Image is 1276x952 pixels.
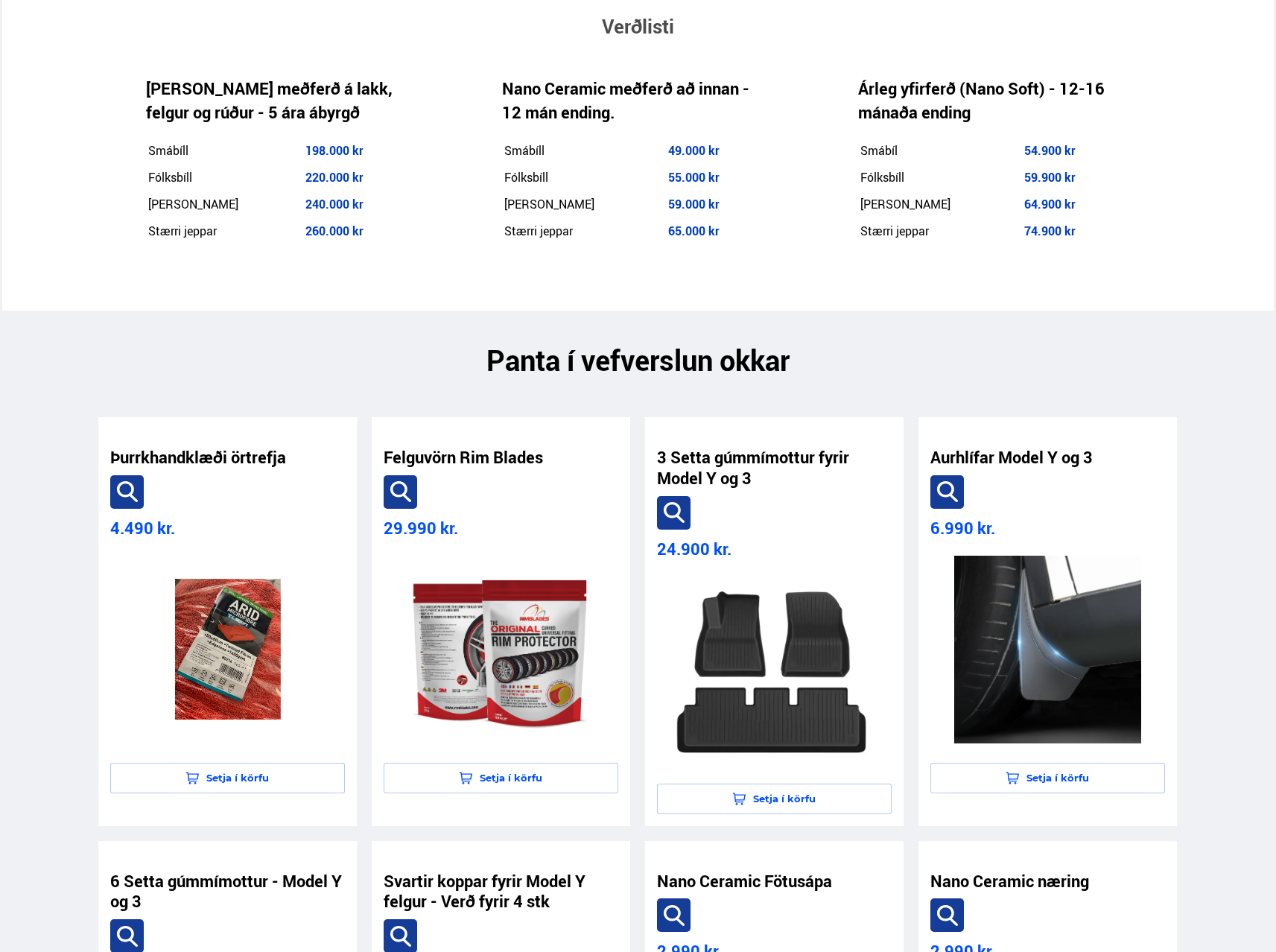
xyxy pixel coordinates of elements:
[502,77,763,124] h4: Nano Ceramic meðferð að innan - 12 mán ending.
[930,517,995,539] span: 6.990 kr.
[147,138,302,163] td: Smábíll
[668,142,720,159] strong: 49.000 kr
[942,556,1153,743] img: product-image-3
[1024,142,1076,159] strong: 54.900 kr
[860,218,1022,244] td: Stærri jeppar
[602,13,674,39] span: Verðlisti
[147,191,302,217] td: [PERSON_NAME]
[110,447,286,468] a: Þurrkhandklæði örtrefja
[504,138,666,163] td: Smábíll
[668,196,720,212] span: 59.000 kr
[504,165,666,190] td: Fólksbíll
[930,871,1089,892] a: Nano Ceramic næring
[504,218,666,244] td: Stærri jeppar
[930,447,1093,468] a: Aurhlífar Model Y og 3
[110,548,345,755] a: product-image-0
[668,223,720,239] span: 65.000 kr
[1024,196,1076,212] strong: 64.900 kr
[657,447,892,489] a: 3 Setta gúmmímottur fyrir Model Y og 3
[305,169,364,185] span: 220.000 kr
[384,548,618,755] a: product-image-1
[668,169,720,185] span: 55.000 kr
[147,218,302,244] td: Stærri jeppar
[930,763,1165,793] button: Setja í körfu
[858,77,1119,124] h4: Árleg yfirferð (Nano Soft) - 12-16 mánaða ending
[860,165,1022,190] td: Fólksbíll
[657,568,892,776] a: product-image-2
[110,871,345,913] a: 6 Setta gúmmímottur - Model Y og 3
[12,6,57,51] button: Opna LiveChat spjallviðmót
[384,447,543,468] a: Felguvörn Rim Blades
[305,142,364,159] span: 198.000 kr
[110,763,345,793] button: Setja í körfu
[384,871,618,913] a: Svartir koppar fyrir Model Y felgur - Verð fyrir 4 stk
[146,77,407,124] h4: [PERSON_NAME] meðferð á lakk, felgur og rúður - 5 ára ábyrgð
[504,191,666,217] td: [PERSON_NAME]
[305,223,364,239] span: 260.000 kr
[657,871,832,892] a: Nano Ceramic Fötusápa
[147,165,302,190] td: Fólksbíll
[930,548,1165,755] a: product-image-3
[860,138,1022,163] td: Smábíl
[110,517,175,539] span: 4.490 kr.
[1024,223,1076,239] span: 74.900 kr
[657,538,731,559] span: 24.900 kr.
[860,191,1022,217] td: [PERSON_NAME]
[384,763,618,793] button: Setja í körfu
[384,517,458,539] span: 29.990 kr.
[669,577,880,764] img: product-image-2
[99,343,1178,377] h2: Panta í vefverslun okkar
[657,784,892,814] button: Setja í körfu
[396,556,606,743] img: product-image-1
[122,556,333,743] img: product-image-0
[1024,169,1076,185] strong: 59.900 kr
[305,196,364,212] span: 240.000 kr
